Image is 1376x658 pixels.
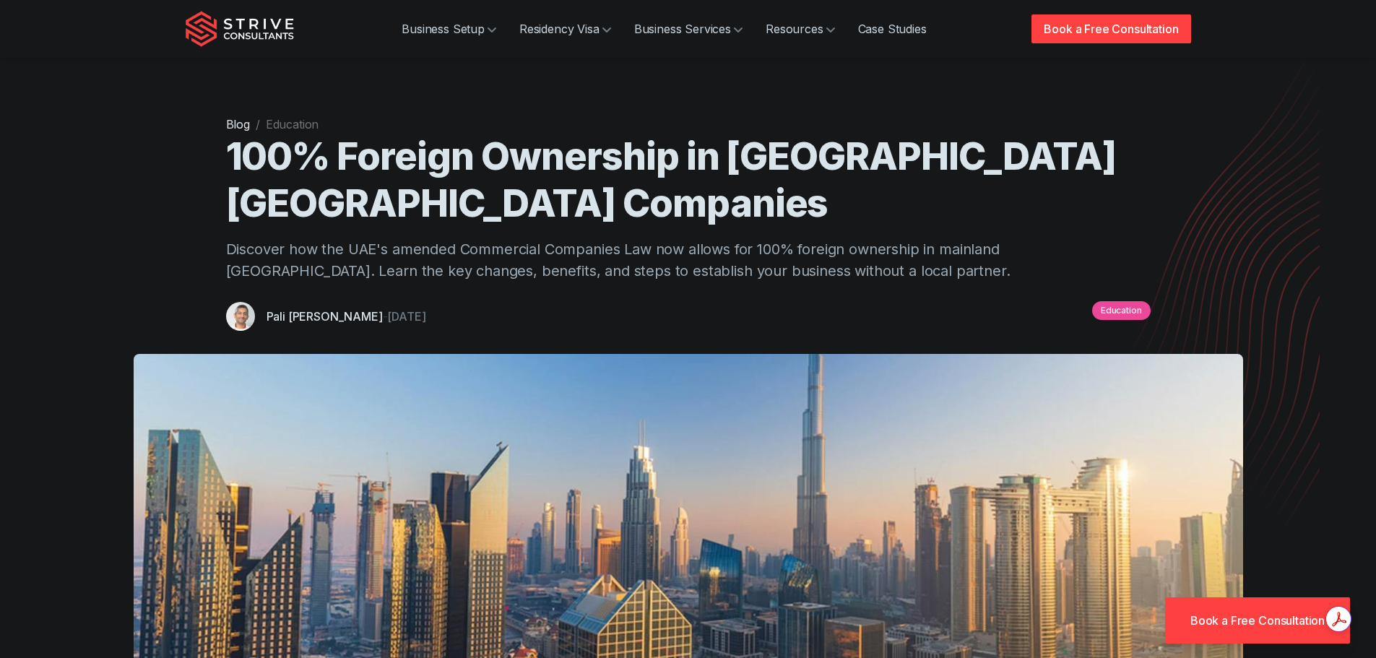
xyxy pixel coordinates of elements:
[266,116,319,133] li: Education
[1092,301,1151,320] a: Education
[226,117,250,131] a: Blog
[623,14,754,43] a: Business Services
[387,309,425,324] time: [DATE]
[226,238,1151,282] p: Discover how the UAE's amended Commercial Companies Law now allows for 100% foreign ownership in ...
[508,14,623,43] a: Residency Visa
[226,302,255,331] img: Pali Banwait, CEO, Strive Consultants, Dubai, UAE
[383,309,388,324] span: -
[1165,597,1350,644] a: Book a Free Consultation
[267,309,383,324] a: Pali [PERSON_NAME]
[1031,14,1190,43] a: Book a Free Consultation
[186,11,294,47] img: Strive Consultants
[754,14,847,43] a: Resources
[390,14,508,43] a: Business Setup
[256,117,260,131] span: /
[847,14,938,43] a: Case Studies
[226,133,1151,227] h1: 100% Foreign Ownership in [GEOGRAPHIC_DATA] [GEOGRAPHIC_DATA] Companies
